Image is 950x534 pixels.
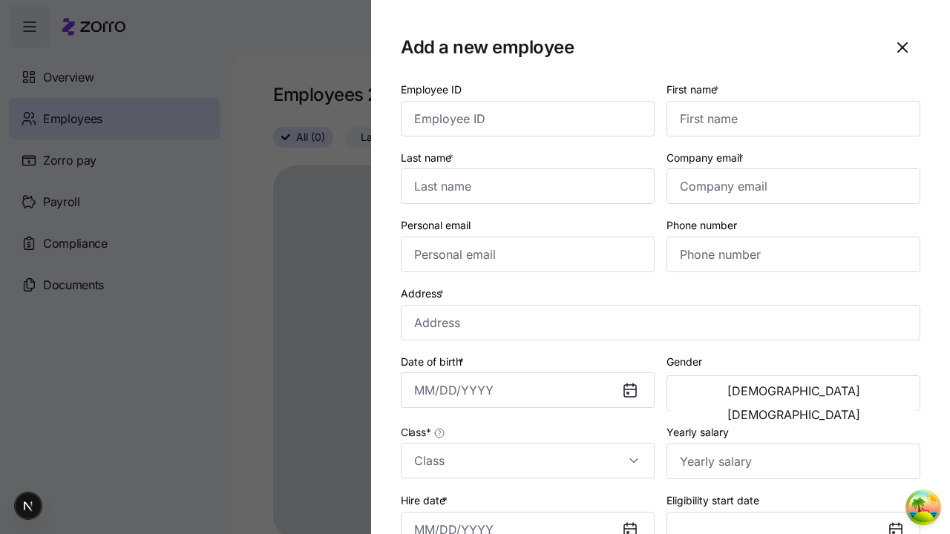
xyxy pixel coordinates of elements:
[666,237,920,272] input: Phone number
[401,492,451,509] label: Hire date
[401,150,456,166] label: Last name
[401,101,655,136] input: Employee ID
[401,372,655,408] input: MM/DD/YYYY
[401,237,655,272] input: Personal email
[666,168,920,204] input: Company email
[401,443,655,478] input: Class
[666,150,747,166] label: Company email
[401,286,447,302] label: Address
[401,217,471,234] label: Personal email
[401,305,920,340] input: Address
[727,385,860,397] span: [DEMOGRAPHIC_DATA]
[666,354,702,370] label: Gender
[666,492,759,509] label: Eligibility start date
[401,82,462,98] label: Employee ID
[666,101,920,136] input: First name
[401,354,467,370] label: Date of birth
[908,492,938,522] button: Open Tanstack query devtools
[401,36,873,59] h1: Add a new employee
[666,424,729,441] label: Yearly salary
[401,168,655,204] input: Last name
[666,444,920,479] input: Yearly salary
[401,425,430,440] span: Class *
[727,409,860,421] span: [DEMOGRAPHIC_DATA]
[666,82,722,98] label: First name
[666,217,737,234] label: Phone number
